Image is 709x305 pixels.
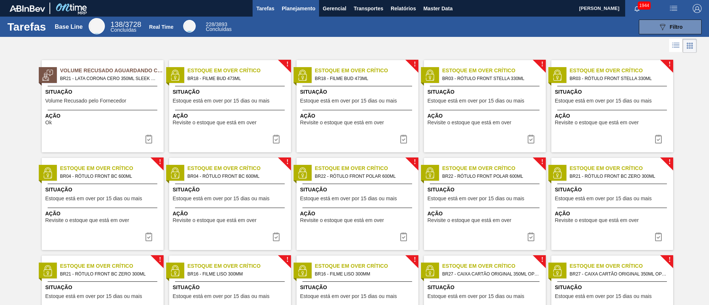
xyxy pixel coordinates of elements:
[442,270,540,278] span: BR27 - CAIXA CARTÃO ORIGINAL 350ML OPEN CORNER
[670,24,683,30] span: Filtro
[650,132,667,146] button: icon-task complete
[522,229,540,244] button: icon-task complete
[169,167,181,179] img: status
[282,4,315,13] span: Planejamento
[414,257,416,263] span: !
[555,218,639,223] span: Revisite o estoque que está em over
[7,22,46,31] h1: Tarefas
[110,20,123,28] span: 138
[272,232,281,241] img: icon-task complete
[188,74,285,83] span: BR18 - FILME BUD 473ML
[527,232,535,241] img: icon-task complete
[300,284,417,291] span: Situação
[423,4,452,13] span: Master Data
[300,196,397,201] span: Estoque está em over por 15 dias ou mais
[60,172,158,180] span: BR04 - RÓTULO FRONT BC 600ML
[188,172,285,180] span: BR04 - RÓTULO FRONT BC 600ML
[60,270,158,278] span: BR21 - RÓTULO FRONT BC ZERO 300ML
[442,164,546,172] span: Estoque em Over Crítico
[552,167,563,179] img: status
[110,27,136,33] span: Concluídas
[173,186,289,194] span: Situação
[286,159,288,165] span: !
[555,88,671,96] span: Situação
[267,229,285,244] div: Completar tarefa: 30204103
[315,67,418,74] span: Estoque em Over Crítico
[173,196,270,201] span: Estoque está em over por 15 dias ou mais
[414,159,416,165] span: !
[669,39,683,53] div: Visão em Lista
[570,270,667,278] span: BR27 - CAIXA CARTÃO ORIGINAL 350ML OPEN CORNER
[442,262,546,270] span: Estoque em Over Crítico
[140,132,158,146] button: icon-task-complete
[206,26,232,32] span: Concluídas
[60,262,164,270] span: Estoque em Over Crítico
[45,186,162,194] span: Situação
[188,67,291,74] span: Estoque em Over Crítico
[300,218,384,223] span: Revisite o estoque que está em over
[173,218,257,223] span: Revisite o estoque que está em over
[650,229,667,244] button: icon-task complete
[300,294,397,299] span: Estoque está em over por 15 dias ou mais
[428,120,511,125] span: Revisite o estoque que está em over
[669,4,678,13] img: userActions
[442,74,540,83] span: BR03 - RÓTULO FRONT STELLA 330ML
[650,132,667,146] div: Completar tarefa: 30204102
[391,4,416,13] span: Relatórios
[144,135,153,143] img: icon-task-complete
[395,132,412,146] div: Completar tarefa: 30204101
[144,232,153,241] img: icon-task complete
[42,265,53,276] img: status
[654,232,663,241] img: icon-task complete
[541,159,543,165] span: !
[60,164,164,172] span: Estoque em Over Crítico
[45,218,129,223] span: Revisite o estoque que está em over
[570,67,673,74] span: Estoque em Over Crítico
[300,98,397,104] span: Estoque está em over por 15 dias ou mais
[297,265,308,276] img: status
[45,98,126,104] span: Volume Recusado pelo Fornecedor
[395,229,412,244] div: Completar tarefa: 30204104
[555,210,671,218] span: Ação
[395,132,412,146] button: icon-task complete
[45,88,162,96] span: Situação
[555,196,652,201] span: Estoque está em over por 15 dias ou mais
[42,167,53,179] img: status
[570,74,667,83] span: BR03 - RÓTULO FRONT STELLA 330ML
[527,135,535,143] img: icon-task complete
[173,284,289,291] span: Situação
[140,132,158,146] div: Completar tarefa: 30206025
[188,270,285,278] span: BR16 - FILME LISO 300MM
[173,294,270,299] span: Estoque está em over por 15 dias ou mais
[570,262,673,270] span: Estoque em Over Crítico
[555,294,652,299] span: Estoque está em over por 15 dias ou mais
[668,159,671,165] span: !
[552,265,563,276] img: status
[541,257,543,263] span: !
[424,265,435,276] img: status
[541,62,543,67] span: !
[555,186,671,194] span: Situação
[399,135,408,143] img: icon-task complete
[183,20,196,32] div: Real Time
[522,132,540,146] button: icon-task complete
[354,4,383,13] span: Transportes
[267,132,285,146] div: Completar tarefa: 30204101
[555,98,652,104] span: Estoque está em over por 15 dias ou mais
[625,3,649,14] button: Notificações
[45,294,142,299] span: Estoque está em over por 15 dias ou mais
[173,98,270,104] span: Estoque está em over por 15 dias ou mais
[89,18,105,34] div: Base Line
[159,257,161,263] span: !
[169,70,181,81] img: status
[315,262,418,270] span: Estoque em Over Crítico
[424,70,435,81] img: status
[428,98,524,104] span: Estoque está em over por 15 dias ou mais
[45,120,52,125] span: Ok
[188,262,291,270] span: Estoque em Over Crítico
[60,67,164,74] span: Volume Recusado Aguardando Ciência
[428,186,544,194] span: Situação
[149,24,174,30] div: Real Time
[300,112,417,120] span: Ação
[323,4,346,13] span: Gerencial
